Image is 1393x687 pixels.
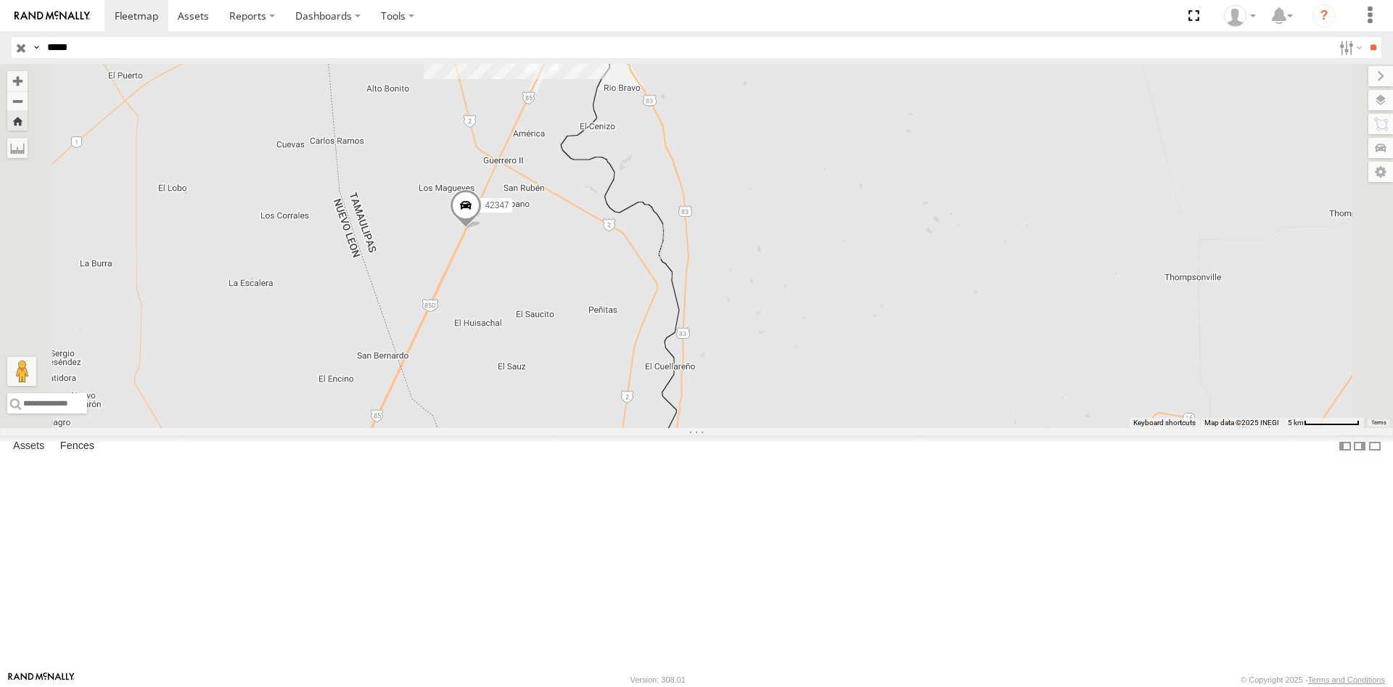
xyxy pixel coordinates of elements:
label: Search Filter Options [1334,37,1365,58]
i: ? [1312,4,1336,28]
a: Terms and Conditions [1308,675,1385,684]
button: Zoom in [7,71,28,91]
div: Juan Lopez [1219,5,1261,27]
span: 42347 [485,201,509,211]
button: Keyboard shortcuts [1133,418,1196,428]
label: Dock Summary Table to the Left [1338,435,1352,456]
img: rand-logo.svg [15,11,90,21]
label: Hide Summary Table [1368,435,1382,456]
label: Fences [53,436,102,456]
button: Drag Pegman onto the map to open Street View [7,357,36,386]
a: Visit our Website [8,672,75,687]
span: 5 km [1288,419,1304,427]
a: Terms (opens in new tab) [1371,420,1386,426]
label: Map Settings [1368,162,1393,182]
label: Measure [7,138,28,158]
button: Zoom out [7,91,28,111]
button: Zoom Home [7,111,28,131]
label: Dock Summary Table to the Right [1352,435,1367,456]
div: Version: 308.01 [630,675,686,684]
button: Map Scale: 5 km per 73 pixels [1283,418,1364,428]
label: Assets [6,436,52,456]
label: Search Query [30,37,42,58]
span: Map data ©2025 INEGI [1204,419,1279,427]
div: © Copyright 2025 - [1241,675,1385,684]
